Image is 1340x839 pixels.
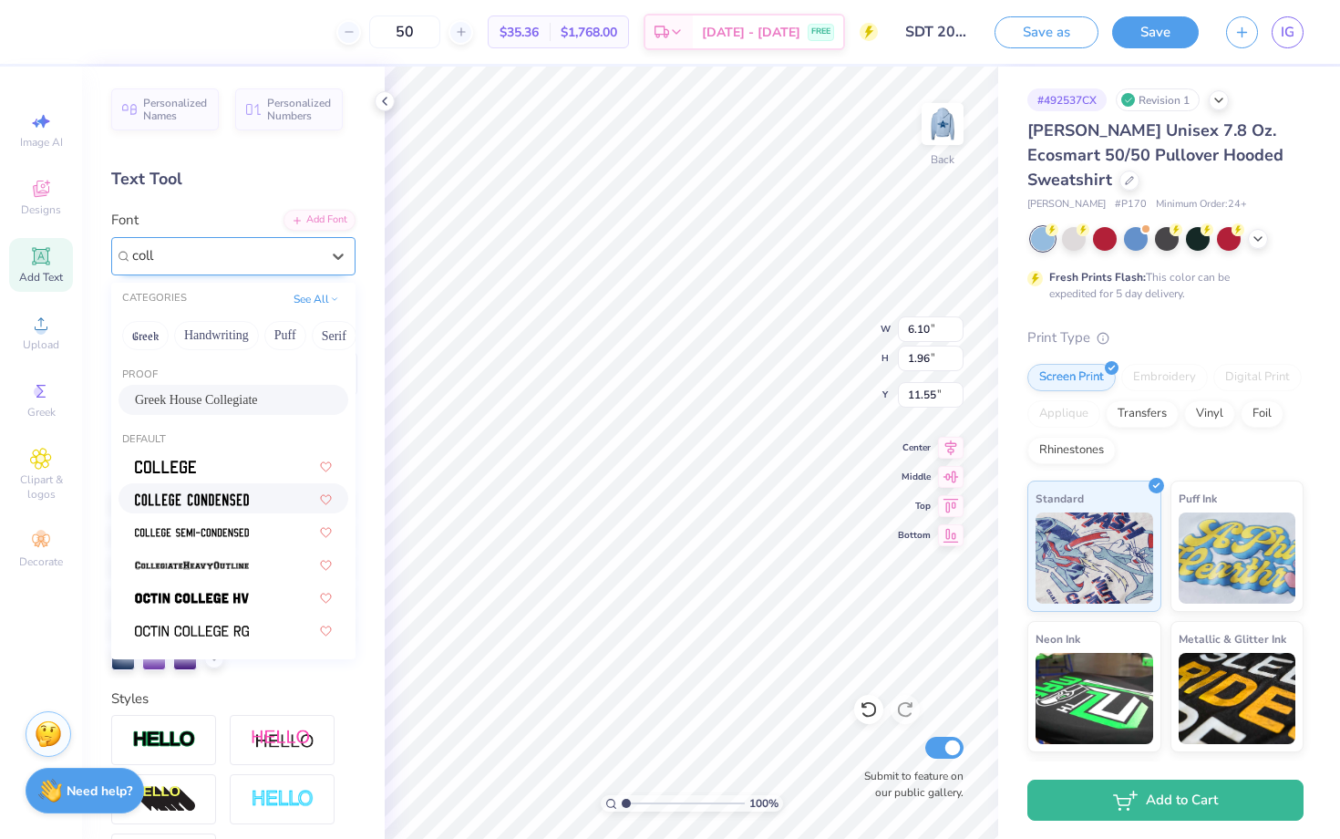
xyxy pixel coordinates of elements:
[122,321,169,350] button: Greek
[1027,119,1283,191] span: [PERSON_NAME] Unisex 7.8 Oz. Ecosmart 50/50 Pullover Hooded Sweatshirt
[111,210,139,231] label: Font
[27,405,56,419] span: Greek
[892,14,981,50] input: Untitled Design
[21,202,61,217] span: Designs
[1027,400,1100,428] div: Applique
[135,461,196,473] img: College
[19,554,63,569] span: Decorate
[1179,653,1296,744] img: Metallic & Glitter Ink
[749,795,778,812] span: 100 %
[854,768,964,801] label: Submit to feature on our public gallery.
[898,471,931,483] span: Middle
[251,789,314,810] img: Negative Space
[283,210,356,231] div: Add Font
[264,321,306,350] button: Puff
[1027,780,1304,821] button: Add to Cart
[811,26,830,38] span: FREE
[1027,364,1116,391] div: Screen Print
[1179,489,1217,508] span: Puff Ink
[135,390,258,409] span: Greek House Collegiate
[132,785,196,814] img: 3d Illusion
[1027,327,1304,348] div: Print Type
[19,270,63,285] span: Add Text
[1115,197,1147,212] span: # P170
[702,23,800,42] span: [DATE] - [DATE]
[898,500,931,513] span: Top
[111,167,356,192] div: Text Tool
[135,526,249,539] img: College Semi-condensed
[1213,364,1302,391] div: Digital Print
[561,23,617,42] span: $1,768.00
[500,23,539,42] span: $35.36
[1049,270,1146,285] strong: Fresh Prints Flash:
[135,625,249,637] img: Octin College Rg
[135,559,249,572] img: CollegiateHeavyOutline
[898,529,931,542] span: Bottom
[143,97,208,122] span: Personalized Names
[111,368,356,383] div: Proof
[898,441,931,454] span: Center
[23,337,59,352] span: Upload
[267,97,332,122] span: Personalized Numbers
[1027,88,1107,111] div: # 492537CX
[1272,16,1304,48] a: IG
[1179,513,1296,604] img: Puff Ink
[1121,364,1208,391] div: Embroidery
[288,290,345,308] button: See All
[9,472,73,502] span: Clipart & logos
[369,16,440,48] input: – –
[995,16,1098,48] button: Save as
[1036,629,1080,648] span: Neon Ink
[1281,22,1294,43] span: IG
[1184,400,1235,428] div: Vinyl
[931,151,954,168] div: Back
[111,432,356,448] div: Default
[1036,489,1084,508] span: Standard
[1156,197,1247,212] span: Minimum Order: 24 +
[111,689,356,710] div: Styles
[1049,269,1273,302] div: This color can be expedited for 5 day delivery.
[135,493,249,506] img: College Condensed
[122,291,187,306] div: CATEGORIES
[1116,88,1200,111] div: Revision 1
[67,782,132,800] strong: Need help?
[1027,437,1116,464] div: Rhinestones
[1027,197,1106,212] span: [PERSON_NAME]
[312,321,356,350] button: Serif
[1036,513,1153,604] img: Standard
[1036,653,1153,744] img: Neon Ink
[174,321,259,350] button: Handwriting
[251,729,314,751] img: Shadow
[924,106,961,142] img: Back
[20,135,63,150] span: Image AI
[135,592,249,605] img: Octin College Hv (Heavy)
[1179,629,1286,648] span: Metallic & Glitter Ink
[1106,400,1179,428] div: Transfers
[132,730,196,751] img: Stroke
[1112,16,1199,48] button: Save
[1241,400,1283,428] div: Foil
